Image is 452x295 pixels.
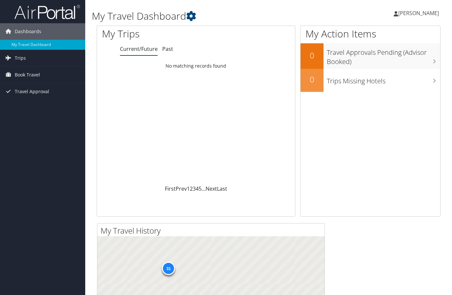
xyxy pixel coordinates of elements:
[394,3,445,23] a: [PERSON_NAME]
[398,10,439,17] span: [PERSON_NAME]
[301,50,324,61] h2: 0
[162,262,175,275] div: 31
[165,185,176,192] a: First
[199,185,202,192] a: 5
[190,185,193,192] a: 2
[187,185,190,192] a: 1
[15,83,49,100] span: Travel Approval
[196,185,199,192] a: 4
[92,9,327,23] h1: My Travel Dashboard
[301,74,324,85] h2: 0
[102,27,207,41] h1: My Trips
[162,45,173,53] a: Past
[327,45,440,66] h3: Travel Approvals Pending (Advisor Booked)
[120,45,158,53] a: Current/Future
[15,67,40,83] span: Book Travel
[101,225,324,236] h2: My Travel History
[193,185,196,192] a: 3
[14,4,80,20] img: airportal-logo.png
[206,185,217,192] a: Next
[15,23,41,40] span: Dashboards
[301,69,440,92] a: 0Trips Missing Hotels
[301,27,440,41] h1: My Action Items
[301,43,440,69] a: 0Travel Approvals Pending (Advisor Booked)
[202,185,206,192] span: …
[176,185,187,192] a: Prev
[15,50,26,66] span: Trips
[217,185,227,192] a: Last
[97,60,295,72] td: No matching records found
[327,73,440,86] h3: Trips Missing Hotels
